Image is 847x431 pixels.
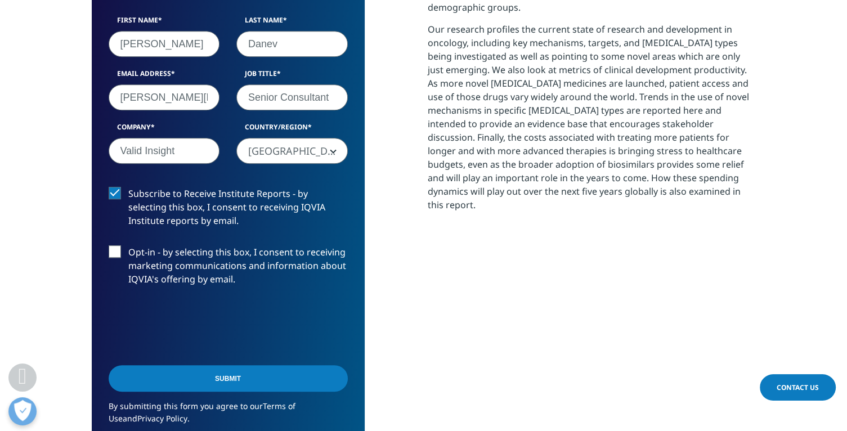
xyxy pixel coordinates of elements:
[109,122,220,138] label: Company
[428,23,756,220] p: Our research profiles the current state of research and development in oncology, including key me...
[777,383,819,392] span: Contact Us
[236,69,348,84] label: Job Title
[109,187,348,234] label: Subscribe to Receive Institute Reports - by selecting this box, I consent to receiving IQVIA Inst...
[137,413,187,424] a: Privacy Policy
[109,245,348,292] label: Opt-in - by selecting this box, I consent to receiving marketing communications and information a...
[109,304,280,348] iframe: reCAPTCHA
[760,374,836,401] a: Contact Us
[236,15,348,31] label: Last Name
[236,138,348,164] span: Bulgaria
[8,397,37,425] button: Open Preferences
[109,15,220,31] label: First Name
[236,122,348,138] label: Country/Region
[109,365,348,392] input: Submit
[109,69,220,84] label: Email Address
[237,138,347,164] span: Bulgaria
